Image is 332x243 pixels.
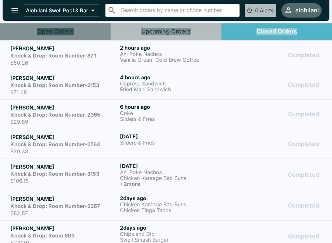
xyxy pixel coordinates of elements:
button: open drawer [6,2,23,19]
p: Fried Mahi Sandwich [120,86,227,92]
p: Alohilani Swell Pool & Bar [26,7,88,14]
strong: Knock & Drop: Room Number-2365 [10,111,100,118]
p: $82.87 [10,210,117,216]
p: Sliders & Fries [120,140,227,146]
h5: [PERSON_NAME] [10,74,117,82]
h5: [PERSON_NAME] [10,195,117,203]
p: 0 [255,7,258,14]
strong: Knock & Drop: Room Number-3267 [10,203,100,209]
p: Chicken Karaage Bao Buns [120,201,227,207]
p: Chips and Dip [120,231,227,237]
p: Sliders & Fries [120,116,227,122]
h6: [DATE] [120,163,227,169]
span: 2 days ago [120,195,146,201]
h6: [DATE] [120,133,227,140]
div: Open Orders [37,28,74,35]
span: 2 days ago [120,224,146,231]
h5: [PERSON_NAME] [10,133,117,141]
p: $20.38 [10,148,117,155]
strong: Knock & Drop: Room Number-3153 [10,171,99,177]
p: Ahi Poke Nachos [120,51,227,57]
button: Alohilani Swell Pool & Bar [23,4,100,17]
p: $71.68 [10,89,117,96]
div: Closed Orders [256,28,297,35]
p: $29.89 [10,119,117,125]
p: $50.26 [10,59,117,66]
p: Swell Smash Burger [120,237,227,243]
h6: 2 hours ago [120,45,227,51]
h6: 4 hours ago [120,74,227,81]
input: Search orders by name or phone number [119,6,237,15]
div: alohilani [295,6,319,14]
h6: 6 hours ago [120,104,227,110]
p: Vanilla Cream Cold Brew Coffee [120,57,227,63]
p: Caprese Sandwich [120,81,227,86]
button: alohilani [281,3,322,17]
p: Coke [120,110,227,116]
div: Upcoming Orders [141,28,191,35]
strong: Knock & Drop: Room Number-3153 [10,82,99,88]
strong: Knock & Drop: Room Number-821 [10,52,96,59]
h5: [PERSON_NAME] [10,163,117,171]
p: $106.15 [10,178,117,184]
h5: [PERSON_NAME] [10,224,117,232]
p: Chicken Karaage Bao Buns [120,175,227,181]
p: Ahi Poke Nachos [120,169,227,175]
p: Alerts [260,7,274,14]
h6: + 2 more [120,181,227,187]
p: Chicken Tinga Tacos [120,207,227,213]
strong: Knock & Drop: Room Number-2764 [10,141,100,147]
strong: Knock & Drop: Room 603 [10,232,75,239]
h5: [PERSON_NAME] [10,45,117,52]
h5: [PERSON_NAME] [10,104,117,111]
